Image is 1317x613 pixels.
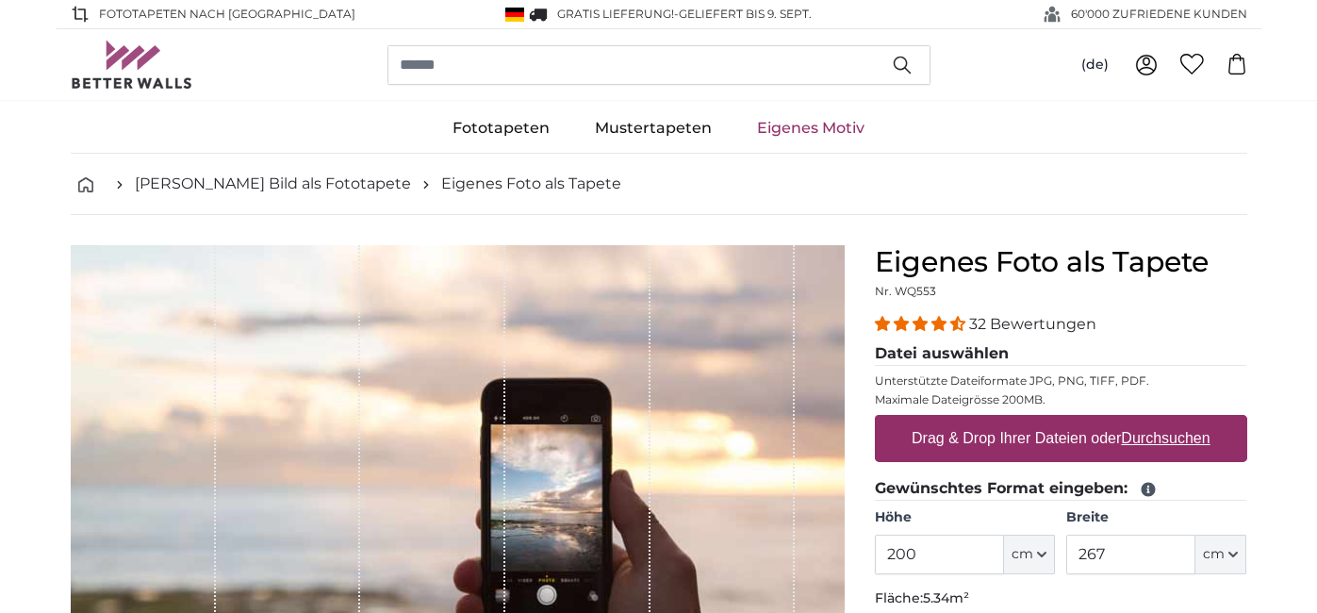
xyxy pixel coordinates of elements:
span: - [674,7,812,21]
span: cm [1012,545,1033,564]
nav: breadcrumbs [71,154,1247,215]
p: Fläche: [875,589,1247,608]
a: [PERSON_NAME] Bild als Fototapete [135,173,411,195]
span: GRATIS Lieferung! [557,7,674,21]
a: Mustertapeten [572,104,734,153]
p: Maximale Dateigrösse 200MB. [875,392,1247,407]
span: Fototapeten nach [GEOGRAPHIC_DATA] [99,6,355,23]
label: Breite [1066,508,1246,527]
label: Drag & Drop Ihrer Dateien oder [904,420,1218,457]
legend: Gewünschtes Format eingeben: [875,477,1247,501]
h1: Eigenes Foto als Tapete [875,245,1247,279]
span: 5.34m² [923,589,969,606]
a: Eigenes Foto als Tapete [441,173,621,195]
button: cm [1004,535,1055,574]
span: Nr. WQ553 [875,284,936,298]
span: 60'000 ZUFRIEDENE KUNDEN [1071,6,1247,23]
a: Eigenes Motiv [734,104,887,153]
legend: Datei auswählen [875,342,1247,366]
button: (de) [1066,48,1124,82]
label: Höhe [875,508,1055,527]
u: Durchsuchen [1121,430,1210,446]
a: Fototapeten [430,104,572,153]
button: cm [1195,535,1246,574]
span: Geliefert bis 9. Sept. [679,7,812,21]
p: Unterstützte Dateiformate JPG, PNG, TIFF, PDF. [875,373,1247,389]
span: 4.31 stars [875,315,969,333]
img: Betterwalls [71,41,193,89]
span: cm [1203,545,1225,564]
img: Deutschland [505,8,524,22]
span: 32 Bewertungen [969,315,1096,333]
